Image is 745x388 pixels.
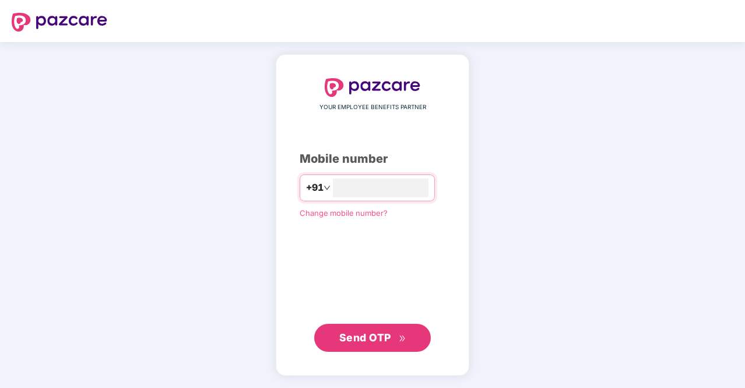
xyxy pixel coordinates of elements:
[314,324,431,352] button: Send OTPdouble-right
[306,180,324,195] span: +91
[339,331,391,344] span: Send OTP
[319,103,426,112] span: YOUR EMPLOYEE BENEFITS PARTNER
[399,335,406,342] span: double-right
[325,78,420,97] img: logo
[324,184,331,191] span: down
[300,150,445,168] div: Mobile number
[12,13,107,32] img: logo
[300,208,388,218] a: Change mobile number?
